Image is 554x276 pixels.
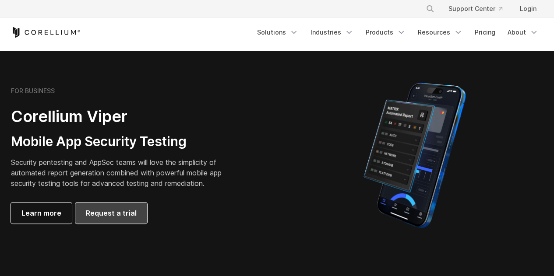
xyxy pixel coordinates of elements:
a: Pricing [469,24,501,40]
a: About [502,24,543,40]
a: Solutions [252,24,303,40]
a: Support Center [441,1,509,17]
button: Search [422,1,438,17]
p: Security pentesting and AppSec teams will love the simplicity of automated report generation comb... [11,157,235,189]
h3: Mobile App Security Testing [11,133,235,150]
a: Industries [305,24,359,40]
span: Request a trial [86,208,137,218]
a: Resources [413,24,468,40]
img: Corellium MATRIX automated report on iPhone showing app vulnerability test results across securit... [349,79,480,232]
span: Learn more [21,208,61,218]
h2: Corellium Viper [11,107,235,126]
a: Learn more [11,203,72,224]
a: Login [513,1,543,17]
div: Navigation Menu [415,1,543,17]
a: Products [360,24,411,40]
a: Corellium Home [11,27,81,38]
h6: FOR BUSINESS [11,87,55,95]
a: Request a trial [75,203,147,224]
div: Navigation Menu [252,24,543,40]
